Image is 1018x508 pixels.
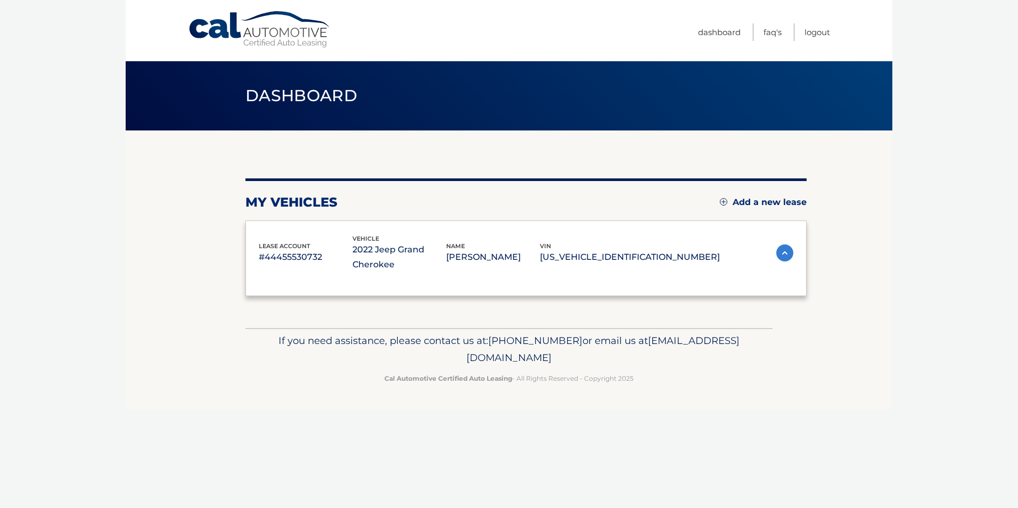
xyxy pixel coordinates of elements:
img: accordion-active.svg [776,244,793,261]
a: FAQ's [763,23,782,41]
p: If you need assistance, please contact us at: or email us at [252,332,766,366]
span: Dashboard [245,86,357,105]
span: name [446,242,465,250]
p: [PERSON_NAME] [446,250,540,265]
a: Add a new lease [720,197,807,208]
p: 2022 Jeep Grand Cherokee [352,242,446,272]
span: vehicle [352,235,379,242]
p: [US_VEHICLE_IDENTIFICATION_NUMBER] [540,250,720,265]
a: Dashboard [698,23,741,41]
span: vin [540,242,551,250]
a: Cal Automotive [188,11,332,48]
img: add.svg [720,198,727,206]
a: Logout [804,23,830,41]
span: [PHONE_NUMBER] [488,334,582,347]
span: lease account [259,242,310,250]
strong: Cal Automotive Certified Auto Leasing [384,374,512,382]
h2: my vehicles [245,194,338,210]
p: #44455530732 [259,250,352,265]
p: - All Rights Reserved - Copyright 2025 [252,373,766,384]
